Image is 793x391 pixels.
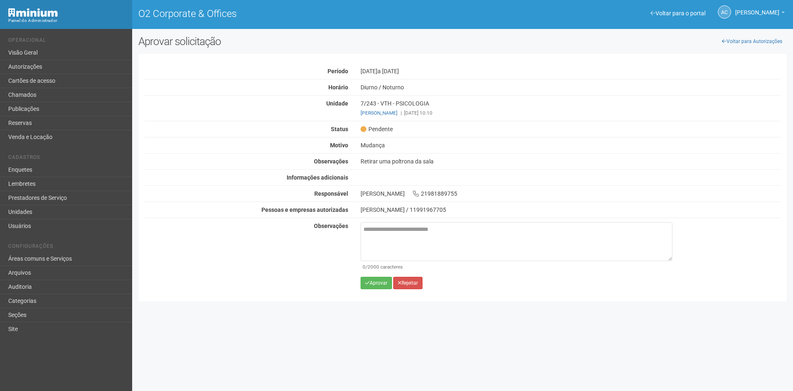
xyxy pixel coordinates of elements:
[314,223,348,229] strong: Observações
[331,126,348,132] strong: Status
[735,10,785,17] a: [PERSON_NAME]
[354,100,787,117] div: 7/243 - VTH - PSICOLOGIA
[735,1,779,16] span: Ana Carla de Carvalho Silva
[8,243,126,252] li: Configurações
[330,142,348,149] strong: Motivo
[287,174,348,181] strong: Informações adicionais
[138,35,456,48] h2: Aprovar solicitação
[717,35,787,48] a: Voltar para Autorizações
[363,263,670,271] div: /2000 caracteres
[354,84,787,91] div: Diurno / Noturno
[354,67,787,75] div: [DATE]
[8,17,126,24] div: Painel do Administrador
[8,8,58,17] img: Minium
[361,110,397,116] a: [PERSON_NAME]
[314,158,348,165] strong: Observações
[261,206,348,213] strong: Pessoas e empresas autorizadas
[328,68,348,74] strong: Período
[314,190,348,197] strong: Responsável
[361,109,781,117] div: [DATE] 10:10
[361,125,393,133] span: Pendente
[363,264,366,270] span: 0
[326,100,348,107] strong: Unidade
[361,206,781,213] div: [PERSON_NAME] / 11991967705
[328,84,348,91] strong: Horário
[401,110,402,116] span: |
[8,37,126,46] li: Operacional
[8,154,126,163] li: Cadastros
[651,10,705,17] a: Voltar para o portal
[354,158,787,165] div: Retirar uma poltrona da sala
[361,277,392,289] button: Aprovar
[718,5,731,19] a: AC
[138,8,456,19] h1: O2 Corporate & Offices
[354,142,787,149] div: Mudança
[354,190,787,197] div: [PERSON_NAME] 21981889755
[378,68,399,74] span: a [DATE]
[393,277,423,289] button: Rejeitar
